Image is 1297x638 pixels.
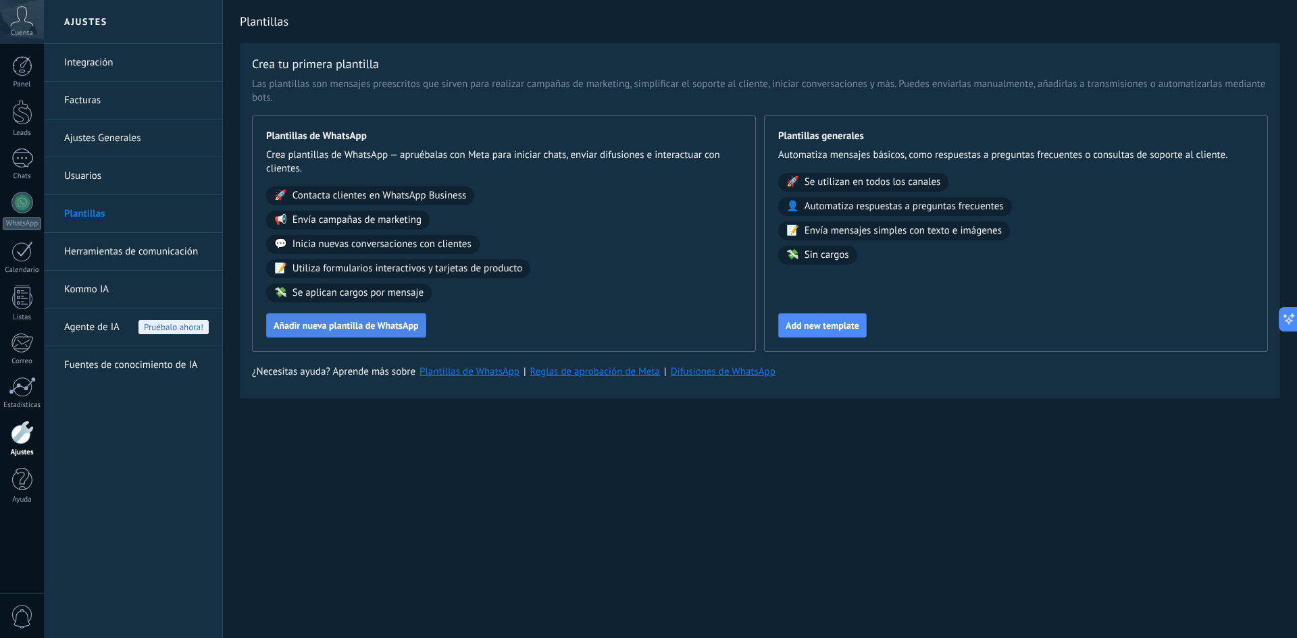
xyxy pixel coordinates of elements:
[252,78,1268,105] span: Las plantillas son mensajes preescritos que sirven para realizar campañas de marketing, simplific...
[44,44,222,82] li: Integración
[805,248,849,262] span: Sin cargos
[3,80,42,89] div: Panel
[64,309,209,346] a: Agente de IAPruébalo ahora!
[64,119,209,157] a: Ajustes Generales
[44,346,222,383] li: Fuentes de conocimiento de IA
[293,189,467,203] span: Contacta clientes en WhatsApp Business
[274,321,419,330] span: Añadir nueva plantilla de WhatsApp
[64,346,209,384] a: Fuentes de conocimiento de IA
[805,176,941,189] span: Se utilizan en todos los canales
[778,149,1254,162] span: Automatiza mensajes básicos, como respuestas a preguntas frecuentes o consultas de soporte al cli...
[786,224,799,238] span: 📝
[64,82,209,119] a: Facturas
[266,149,742,176] span: Crea plantillas de WhatsApp — apruébalas con Meta para iniciar chats, enviar difusiones e interac...
[44,157,222,195] li: Usuarios
[252,55,379,72] h3: Crea tu primera plantilla
[44,271,222,309] li: Kommo IA
[274,213,287,227] span: 📢
[64,271,209,309] a: Kommo IA
[293,286,424,300] span: Se aplican cargos por mensaje
[240,8,1280,35] h2: Plantillas
[44,309,222,346] li: Agente de IA
[64,195,209,233] a: Plantillas
[3,448,42,457] div: Ajustes
[3,401,42,410] div: Estadísticas
[3,172,42,181] div: Chats
[778,130,1254,143] span: Plantillas generales
[805,200,1004,213] span: Automatiza respuestas a preguntas frecuentes
[786,200,799,213] span: 👤
[805,224,1002,238] span: Envía mensajes simples con texto e imágenes
[3,266,42,275] div: Calendario
[274,189,287,203] span: 🚀
[3,496,42,504] div: Ayuda
[293,213,422,227] span: Envía campañas de marketing
[786,176,799,189] span: 🚀
[64,44,209,82] a: Integración
[266,313,426,338] button: Añadir nueva plantilla de WhatsApp
[266,130,742,143] span: Plantillas de WhatsApp
[274,286,287,300] span: 💸
[419,365,519,378] a: Plantillas de WhatsApp
[11,29,33,38] span: Cuenta
[530,365,661,378] a: Reglas de aprobación de Meta
[671,365,775,378] a: Difusiones de WhatsApp
[778,313,867,338] button: Add new template
[293,262,523,275] span: Utiliza formularios interactivos y tarjetas de producto
[3,129,42,138] div: Leads
[64,157,209,195] a: Usuarios
[3,313,42,322] div: Listas
[786,248,799,262] span: 💸
[252,365,415,379] span: ¿Necesitas ayuda? Aprende más sobre
[3,357,42,366] div: Correo
[786,321,859,330] span: Add new template
[44,233,222,271] li: Herramientas de comunicación
[252,365,1268,379] div: | |
[138,320,209,334] span: Pruébalo ahora!
[44,82,222,119] li: Facturas
[64,233,209,271] a: Herramientas de comunicación
[274,262,287,275] span: 📝
[274,238,287,251] span: 💬
[293,238,472,251] span: Inicia nuevas conversaciones con clientes
[3,217,41,230] div: WhatsApp
[44,195,222,233] li: Plantillas
[64,309,120,346] span: Agente de IA
[44,119,222,157] li: Ajustes Generales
